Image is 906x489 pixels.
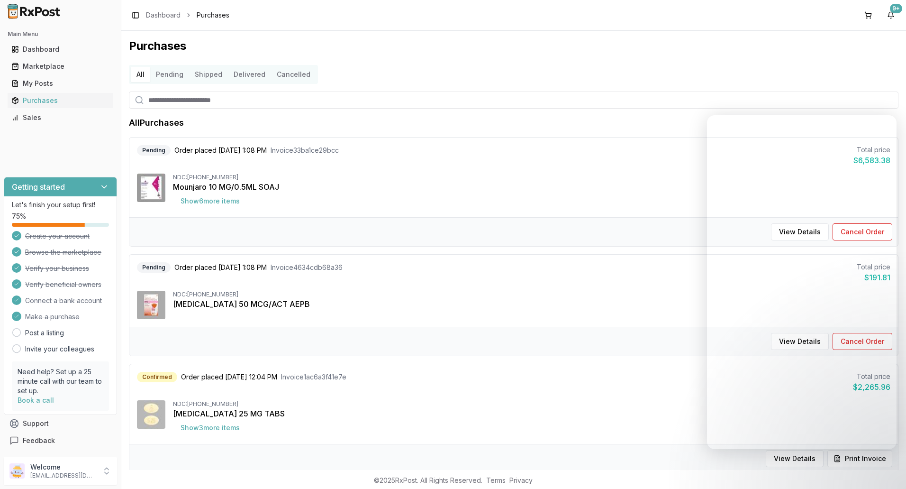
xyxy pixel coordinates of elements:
a: Dashboard [146,10,181,20]
div: [MEDICAL_DATA] 25 MG TABS [173,408,890,419]
div: Marketplace [11,62,109,71]
p: Let's finish your setup first! [12,200,109,210]
img: Mounjaro 10 MG/0.5ML SOAJ [137,174,165,202]
button: My Posts [4,76,117,91]
div: 9+ [890,4,902,13]
h1: All Purchases [129,116,184,129]
img: RxPost Logo [4,4,64,19]
div: NDC: [PHONE_NUMBER] [173,291,890,298]
button: All [131,67,150,82]
h3: Getting started [12,181,65,193]
nav: breadcrumb [146,10,229,20]
p: [EMAIL_ADDRESS][DOMAIN_NAME] [30,472,96,480]
a: Post a listing [25,328,64,338]
button: Print Invoice [827,450,892,467]
h2: Main Menu [8,30,113,38]
p: Welcome [30,462,96,472]
h1: Purchases [129,38,898,54]
span: Make a purchase [25,312,80,322]
span: Order placed [DATE] 1:08 PM [174,146,267,155]
span: Purchases [197,10,229,20]
span: Feedback [23,436,55,445]
div: NDC: [PHONE_NUMBER] [173,174,890,181]
span: 75 % [12,212,26,221]
button: Purchases [4,93,117,108]
button: Cancelled [271,67,316,82]
span: Invoice 4634cdb68a36 [271,263,343,272]
div: NDC: [PHONE_NUMBER] [173,400,890,408]
div: My Posts [11,79,109,88]
a: Purchases [8,92,113,109]
span: Verify beneficial owners [25,280,101,289]
div: Pending [137,262,171,273]
button: Shipped [189,67,228,82]
button: Marketplace [4,59,117,74]
div: Sales [11,113,109,122]
a: Sales [8,109,113,126]
span: Order placed [DATE] 12:04 PM [181,372,277,382]
img: Arnuity Ellipta 50 MCG/ACT AEPB [137,291,165,319]
button: Feedback [4,432,117,449]
span: Browse the marketplace [25,248,101,257]
div: Purchases [11,96,109,105]
a: Marketplace [8,58,113,75]
button: Dashboard [4,42,117,57]
div: Pending [137,145,171,156]
button: Sales [4,110,117,125]
span: Invoice 1ac6a3f41e7e [281,372,346,382]
a: Privacy [509,476,533,484]
button: Delivered [228,67,271,82]
span: Connect a bank account [25,296,102,305]
div: [MEDICAL_DATA] 50 MCG/ACT AEPB [173,298,890,310]
p: Need help? Set up a 25 minute call with our team to set up. [18,367,103,396]
span: Create your account [25,231,90,241]
button: View Details [766,450,824,467]
span: Verify your business [25,264,89,273]
iframe: Intercom live chat [707,115,897,449]
button: Show3more items [173,419,247,436]
button: 9+ [883,8,898,23]
iframe: Intercom live chat [874,457,897,480]
a: Dashboard [8,41,113,58]
div: Dashboard [11,45,109,54]
div: Confirmed [137,372,177,382]
span: Order placed [DATE] 1:08 PM [174,263,267,272]
a: Book a call [18,396,54,404]
img: Jardiance 25 MG TABS [137,400,165,429]
a: My Posts [8,75,113,92]
div: Mounjaro 10 MG/0.5ML SOAJ [173,181,890,193]
a: Terms [486,476,506,484]
button: Show6more items [173,193,247,210]
button: Pending [150,67,189,82]
span: Invoice 33ba1ce29bcc [271,146,339,155]
button: Support [4,415,117,432]
img: User avatar [9,463,25,479]
a: Invite your colleagues [25,344,94,354]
